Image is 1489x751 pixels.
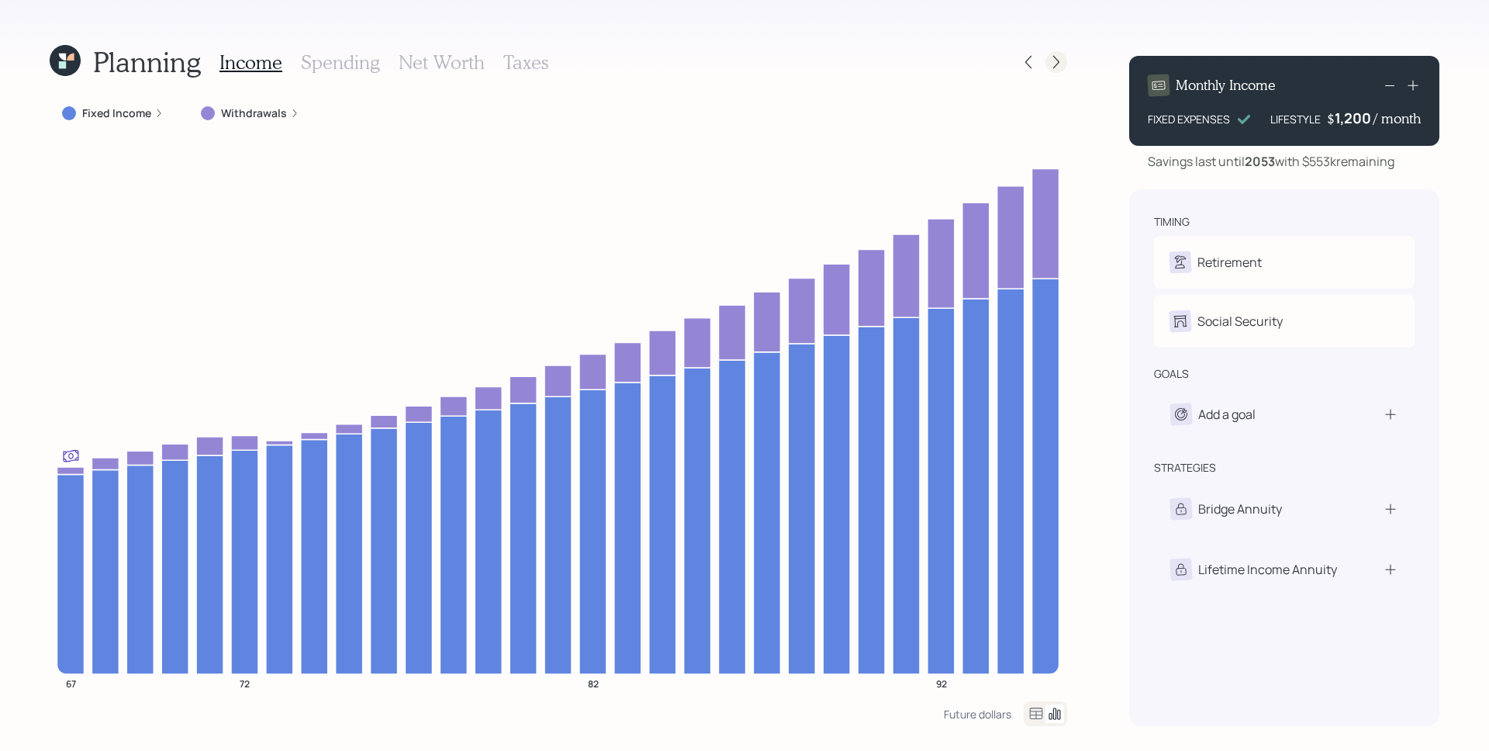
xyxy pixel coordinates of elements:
[1148,152,1394,171] div: Savings last until with $553k remaining
[82,106,151,121] label: Fixed Income
[936,677,947,690] tspan: 92
[301,51,380,74] h3: Spending
[399,51,485,74] h3: Net Worth
[221,106,287,121] label: Withdrawals
[944,707,1011,722] div: Future dollars
[219,51,282,74] h3: Income
[1198,560,1337,579] div: Lifetime Income Annuity
[1198,405,1256,424] div: Add a goal
[66,677,76,690] tspan: 67
[1148,111,1230,127] div: FIXED EXPENSES
[1373,110,1421,127] h4: / month
[1270,111,1321,127] div: LIFESTYLE
[1335,109,1373,127] div: 1,200
[1154,214,1190,230] div: timing
[1197,253,1262,272] div: Retirement
[1197,312,1283,331] div: Social Security
[1198,500,1282,518] div: Bridge Annuity
[93,45,201,78] h1: Planning
[240,677,250,690] tspan: 72
[588,677,599,690] tspan: 82
[1245,153,1275,170] b: 2053
[1176,77,1276,94] h4: Monthly Income
[1327,110,1335,127] h4: $
[1154,460,1216,476] div: strategies
[1154,366,1189,382] div: goals
[503,51,548,74] h3: Taxes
